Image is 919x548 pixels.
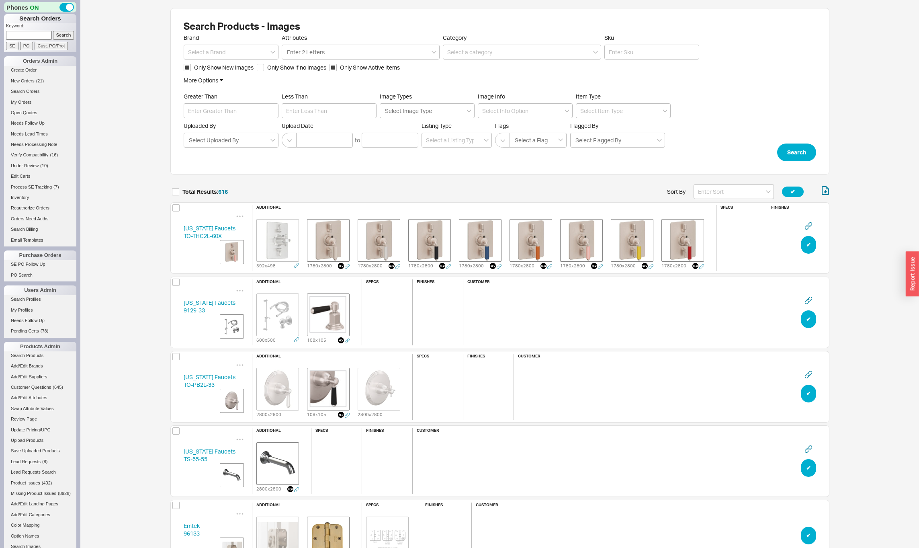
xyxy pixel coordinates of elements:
[4,500,76,508] a: Add/Edit Landing Pages
[11,459,41,464] span: Lead Requests
[256,205,704,209] h6: additional
[41,328,49,333] span: ( 78 )
[252,360,303,420] div: 2800x2800
[303,211,354,271] div: 1780x2800
[358,262,383,271] div: 1780 x 2800
[425,503,459,507] h6: finishes
[607,211,657,271] div: 1780x2800
[53,31,74,39] input: Search
[801,236,816,254] button: ✔︎
[252,285,303,345] div: 600x500
[42,480,52,485] span: ( 402 )
[355,136,360,144] div: to
[4,87,76,96] a: Search Orders
[4,98,76,107] a: My Orders
[806,240,811,250] span: ✔︎
[282,34,307,41] span: Attributes
[694,184,774,199] input: Enter Sort
[4,306,76,314] a: My Profiles
[308,369,348,409] img: to-pbl-33-adc_fgjhdu
[4,316,76,325] a: Needs Follow Up
[771,205,805,209] h6: finishes
[560,262,585,271] div: 1780 x 2800
[11,121,45,125] span: Needs Follow Up
[4,130,76,138] a: Needs Lead Times
[4,193,76,202] a: Inventory
[6,23,76,31] p: Keyword:
[790,187,795,197] span: ✔︎
[4,250,76,260] div: Purchase Orders
[182,189,228,195] h5: Total Results:
[4,436,76,445] a: Upload Products
[4,151,76,159] a: Verify Compatibility(16)
[4,521,76,530] a: Color Mapping
[782,187,804,197] button: ✔︎
[11,491,56,496] span: Missing Product Issues
[11,78,35,83] span: New Orders
[806,463,811,473] span: ✔︎
[611,262,636,271] div: 1780 x 2800
[604,45,699,60] input: Sku
[308,220,348,261] img: TO-THC2L-60-SN_ajz66n
[511,220,551,261] img: TO-THC2L-60-OP-SN_iqi55b
[184,103,278,118] input: Greater Than
[4,77,76,85] a: New Orders(21)
[11,142,57,147] span: Needs Processing Note
[384,106,434,115] input: Image Types
[252,211,303,271] div: 392x498
[4,172,76,181] a: Edit Carts
[518,354,552,358] h6: customer
[593,51,598,54] svg: open menu
[270,51,275,54] svg: open menu
[4,109,76,117] a: Open Quotes
[267,64,326,72] span: Only Show if no Images
[575,135,623,145] input: Flagged By
[256,485,281,494] div: 2800 x 2800
[478,103,573,118] input: Select Info Option
[58,491,71,496] span: ( 8928 )
[20,42,33,50] input: PO
[330,64,337,71] input: Only Show Active Items
[358,410,383,418] div: 2800 x 2800
[661,262,686,271] div: 1780 x 2800
[184,299,235,314] a: [US_STATE] Faucets9129-33
[380,93,412,100] span: Image Types
[359,369,399,409] img: TO-PB2L-34-SN-dl1_dbak9j
[30,3,39,12] span: ON
[4,271,76,279] a: PO Search
[36,78,44,83] span: ( 21 )
[4,56,76,66] div: Orders Admin
[4,468,76,476] a: Lead Requests Search
[801,459,816,477] button: ✔︎
[4,342,76,351] div: Products Admin
[53,185,59,189] span: ( 7 )
[476,503,510,507] h6: customer
[4,479,76,487] a: Product Issues(402)
[303,360,354,420] div: 108x105
[720,205,755,209] h6: specs
[252,434,303,494] div: 2800x2800
[184,122,216,129] span: Uploaded By
[258,443,298,484] img: TS-55_k8mmlv
[315,428,350,432] h6: specs
[366,279,400,283] h6: specs
[417,279,451,283] h6: finishes
[806,531,811,540] span: ✔︎
[184,34,199,41] span: Brand
[366,428,400,432] h6: finishes
[4,2,76,12] div: Phones
[307,410,326,420] div: 108 x 105
[510,262,534,271] div: 1780 x 2800
[443,34,467,41] span: Category
[184,374,235,388] a: [US_STATE] FaucetsTO-PB2L-33
[256,279,350,283] h6: additional
[4,426,76,434] a: Update Pricing/UPC
[11,163,39,168] span: Under Review
[404,211,455,271] div: 1780x2800
[188,135,241,145] input: Uploaded By
[570,122,598,129] span: Flagged By
[409,220,450,261] img: TO-THC2L-60-ADC-SN_rrmxvi
[766,190,771,193] svg: open menu
[4,162,76,170] a: Under Review(10)
[282,122,418,129] span: Upload Date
